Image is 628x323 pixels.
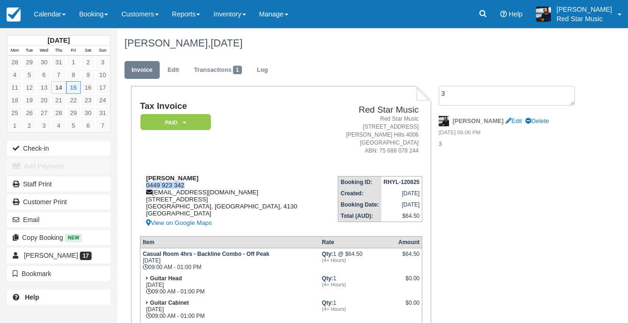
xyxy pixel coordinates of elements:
[140,101,324,111] h1: Tax Invoice
[7,141,110,156] button: Check-in
[439,140,581,149] p: 3
[37,119,51,132] a: 3
[327,105,419,115] h2: Red Star Music
[51,81,66,94] a: 14
[24,252,78,259] span: [PERSON_NAME]
[95,46,110,56] th: Sun
[150,275,182,282] strong: Guitar Head
[525,117,549,124] a: Delete
[51,69,66,81] a: 7
[505,117,522,124] a: Edit
[319,248,396,273] td: 1 @ $64.50
[8,69,22,81] a: 4
[22,46,37,56] th: Tue
[338,188,381,199] th: Created:
[140,114,208,131] a: Paid
[381,188,422,199] td: [DATE]
[536,7,551,22] img: A1
[8,107,22,119] a: 25
[150,300,189,306] strong: Guitar Cabinet
[22,94,37,107] a: 19
[146,175,199,182] strong: [PERSON_NAME]
[322,257,394,263] em: (4+ Hours)
[8,81,22,94] a: 11
[37,94,51,107] a: 20
[81,69,95,81] a: 9
[327,115,419,155] address: Red Star Music [STREET_ADDRESS] [PERSON_NAME] Hills 4006 [GEOGRAPHIC_DATA] ABN: 75 688 078 244
[37,107,51,119] a: 27
[439,129,581,139] em: [DATE] 06:06 PM
[81,119,95,132] a: 6
[140,236,319,248] th: Item
[384,179,420,185] strong: RHYL-120825
[25,293,39,301] b: Help
[8,94,22,107] a: 18
[557,5,612,14] p: [PERSON_NAME]
[124,38,581,49] h1: [PERSON_NAME],
[8,56,22,69] a: 28
[140,114,211,131] em: Paid
[66,119,81,132] a: 5
[143,251,269,257] strong: Casual Room 4hrs - Backline Combo - Off Peak
[95,81,110,94] a: 17
[51,46,66,56] th: Thu
[7,230,110,245] button: Copy Booking New
[66,56,81,69] a: 1
[398,300,419,314] div: $0.00
[250,61,275,79] a: Log
[7,8,21,22] img: checkfront-main-nav-mini-logo.png
[7,290,110,305] a: Help
[322,306,394,312] em: (4+ Hours)
[322,275,333,282] strong: Qty
[81,46,95,56] th: Sat
[22,69,37,81] a: 5
[8,119,22,132] a: 1
[81,56,95,69] a: 2
[51,119,66,132] a: 4
[338,210,381,222] th: Total (AUD):
[65,234,82,242] span: New
[7,212,110,227] button: Email
[146,217,324,229] a: View on Google Maps
[7,194,110,209] a: Customer Print
[124,61,160,79] a: Invoice
[322,251,333,257] strong: Qty
[396,236,422,248] th: Amount
[51,94,66,107] a: 21
[8,46,22,56] th: Mon
[51,56,66,69] a: 31
[381,199,422,210] td: [DATE]
[398,251,419,265] div: $64.50
[7,248,110,263] a: [PERSON_NAME] 17
[557,14,612,23] p: Red Star Music
[140,175,324,229] div: 0449 923 342 [EMAIL_ADDRESS][DOMAIN_NAME] [STREET_ADDRESS] [GEOGRAPHIC_DATA], [GEOGRAPHIC_DATA], ...
[95,69,110,81] a: 10
[187,61,249,79] a: Transactions1
[22,56,37,69] a: 29
[37,69,51,81] a: 6
[500,11,507,17] i: Help
[381,210,422,222] td: $64.50
[7,177,110,192] a: Staff Print
[37,81,51,94] a: 13
[7,159,110,174] button: Add Payment
[322,300,333,306] strong: Qty
[95,119,110,132] a: 7
[319,273,396,297] td: 1
[22,81,37,94] a: 12
[37,46,51,56] th: Wed
[509,10,523,18] span: Help
[51,107,66,119] a: 28
[66,94,81,107] a: 22
[95,56,110,69] a: 3
[338,199,381,210] th: Booking Date:
[338,176,381,188] th: Booking ID:
[66,107,81,119] a: 29
[66,46,81,56] th: Fri
[140,273,319,297] td: [DATE] 09:00 AM - 01:00 PM
[80,252,92,260] span: 17
[22,119,37,132] a: 2
[22,107,37,119] a: 26
[140,248,319,273] td: [DATE] 09:00 AM - 01:00 PM
[453,117,504,124] strong: [PERSON_NAME]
